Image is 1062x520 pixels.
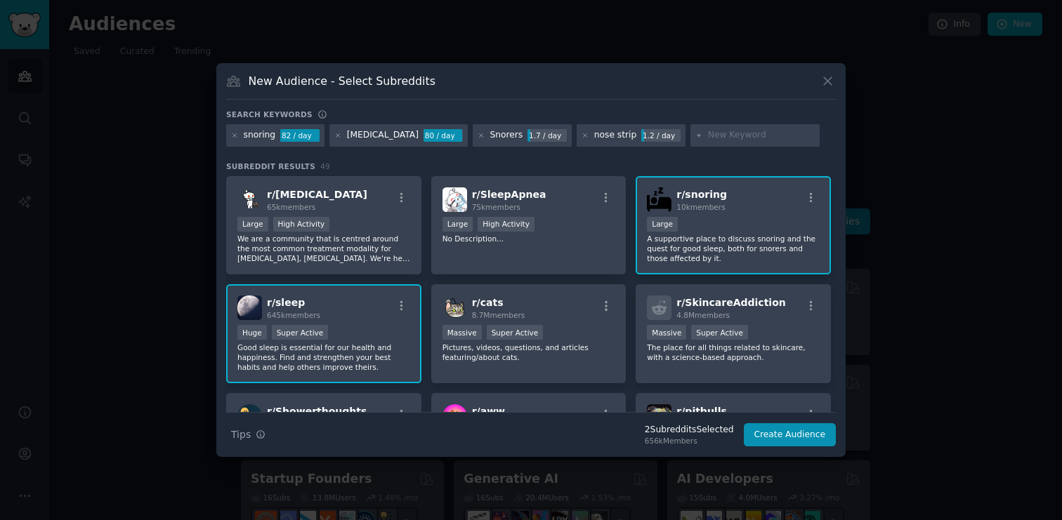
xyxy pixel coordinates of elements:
span: r/ Showerthoughts [267,406,367,417]
span: 10k members [676,203,725,211]
p: No Description... [442,234,615,244]
img: pitbulls [647,404,671,429]
img: snoring [647,187,671,212]
button: Tips [226,422,270,447]
div: Massive [442,325,482,340]
span: r/ SkincareAddiction [676,297,785,308]
p: Pictures, videos, questions, and articles featuring/about cats. [442,342,615,362]
img: sleep [237,295,262,320]
span: 8.7M members [472,311,525,319]
img: CPAP [237,187,262,212]
span: 65k members [267,203,315,211]
span: Tips [231,427,251,442]
div: [MEDICAL_DATA] [347,129,419,142]
div: snoring [244,129,276,142]
div: Large [647,217,678,232]
span: r/ aww [472,406,505,417]
div: Massive [647,325,686,340]
div: High Activity [273,217,330,232]
span: 75k members [472,203,520,211]
div: Large [442,217,473,232]
span: 645k members [267,311,320,319]
img: cats [442,295,467,320]
input: New Keyword [708,129,815,142]
h3: Search keywords [226,109,313,119]
span: r/ cats [472,297,504,308]
span: 49 [320,162,330,171]
div: Snorers [490,129,523,142]
div: Large [237,217,268,232]
img: aww [442,404,467,429]
h3: New Audience - Select Subreddits [249,74,435,88]
div: 2 Subreddit s Selected [645,424,734,436]
div: 82 / day [280,129,320,142]
div: 656k Members [645,436,734,446]
span: r/ sleep [267,297,305,308]
img: SleepApnea [442,187,467,212]
div: Super Active [272,325,329,340]
div: Super Active [487,325,544,340]
img: Showerthoughts [237,404,262,429]
span: Subreddit Results [226,161,315,171]
div: High Activity [478,217,535,232]
p: We are a community that is centred around the most common treatment modality for [MEDICAL_DATA], ... [237,234,410,263]
div: nose strip [594,129,636,142]
div: Huge [237,325,267,340]
div: Super Active [691,325,748,340]
p: The place for all things related to skincare, with a science-based approach. [647,342,820,362]
span: r/ snoring [676,189,727,200]
span: 4.8M members [676,311,730,319]
div: 1.7 / day [527,129,567,142]
span: r/ pitbulls [676,406,726,417]
p: A supportive place to discuss snoring and the quest for good sleep, both for snorers and those af... [647,234,820,263]
div: 80 / day [424,129,463,142]
button: Create Audience [744,423,837,447]
span: r/ SleepApnea [472,189,546,200]
span: r/ [MEDICAL_DATA] [267,189,367,200]
p: Good sleep is essential for our health and happiness. Find and strengthen your best habits and he... [237,342,410,372]
div: 1.2 / day [641,129,681,142]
